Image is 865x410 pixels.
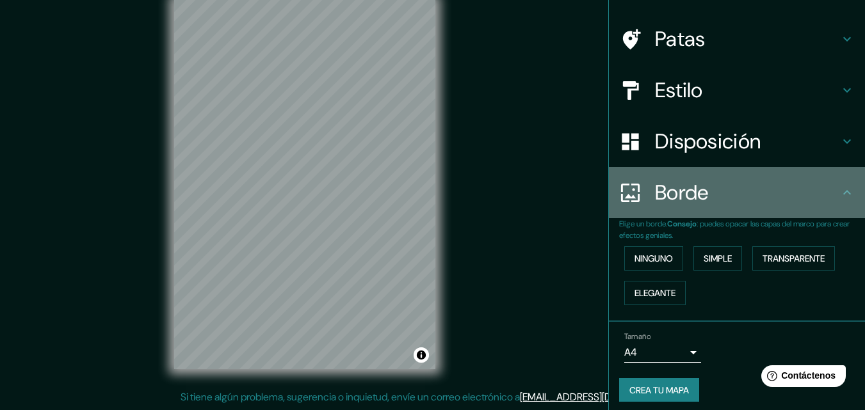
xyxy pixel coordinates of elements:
[752,246,835,271] button: Transparente
[520,390,678,404] a: [EMAIL_ADDRESS][DOMAIN_NAME]
[619,219,850,240] font: : puedes opacar las capas del marco para crear efectos geniales.
[609,65,865,116] div: Estilo
[624,246,683,271] button: Ninguno
[655,26,706,52] font: Patas
[667,219,697,229] font: Consejo
[751,360,851,396] iframe: Lanzador de widgets de ayuda
[609,13,865,65] div: Patas
[635,287,675,299] font: Elegante
[629,384,689,396] font: Crea tu mapa
[414,347,429,363] button: Activar o desactivar atribución
[624,281,686,305] button: Elegante
[635,253,673,264] font: Ninguno
[693,246,742,271] button: Simple
[655,77,703,104] font: Estilo
[763,253,825,264] font: Transparente
[655,179,709,206] font: Borde
[609,167,865,218] div: Borde
[704,253,732,264] font: Simple
[619,378,699,402] button: Crea tu mapa
[619,219,667,229] font: Elige un borde.
[624,342,701,363] div: A4
[624,345,637,359] font: A4
[181,390,520,404] font: Si tiene algún problema, sugerencia o inquietud, envíe un correo electrónico a
[655,128,761,155] font: Disposición
[624,331,651,342] font: Tamaño
[609,116,865,167] div: Disposición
